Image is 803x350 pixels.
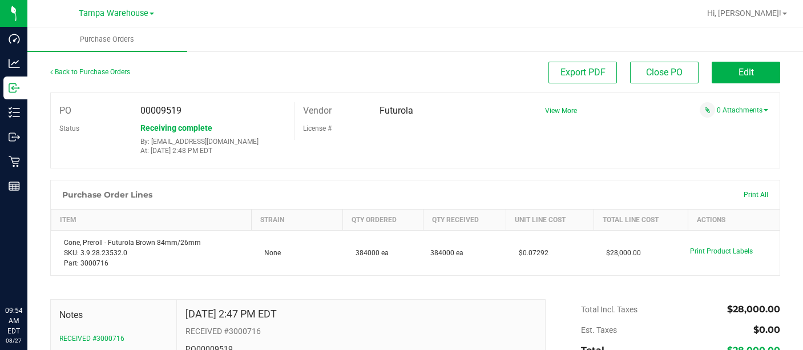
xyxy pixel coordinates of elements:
p: 09:54 AM EDT [5,305,22,336]
span: Hi, [PERSON_NAME]! [707,9,781,18]
p: 08/27 [5,336,22,345]
span: Notes [59,308,168,322]
button: RECEIVED #3000716 [59,333,124,344]
a: Purchase Orders [27,27,187,51]
span: 384000 ea [350,249,389,257]
th: Unit Line Cost [506,210,594,231]
span: $28,000.00 [727,304,780,315]
label: License # [303,120,332,137]
span: Purchase Orders [64,34,150,45]
span: Tampa Warehouse [79,9,148,18]
div: Cone, Preroll - Futurola Brown 84mm/26mm SKU: 3.9.28.23532.0 Part: 3000716 [58,238,245,268]
inline-svg: Analytics [9,58,20,69]
a: 0 Attachments [717,106,768,114]
span: $0.07292 [513,249,548,257]
span: Est. Taxes [581,325,617,335]
th: Qty Ordered [343,210,423,231]
th: Total Line Cost [594,210,688,231]
span: Edit [739,67,754,78]
span: Attach a document [700,102,715,118]
th: Item [51,210,252,231]
p: RECEIVED #3000716 [185,325,536,337]
label: Vendor [303,102,332,119]
label: PO [59,102,71,119]
button: Edit [712,62,780,83]
th: Qty Received [423,210,506,231]
span: 384000 ea [430,248,463,258]
span: $28,000.00 [600,249,641,257]
span: Futurola [380,105,413,116]
span: 00009519 [140,105,181,116]
button: Export PDF [548,62,617,83]
span: Total Incl. Taxes [581,305,637,314]
span: Receiving complete [140,123,212,132]
span: Export PDF [560,67,606,78]
inline-svg: Inventory [9,107,20,118]
span: $0.00 [753,324,780,335]
a: View More [545,107,577,115]
h4: [DATE] 2:47 PM EDT [185,308,277,320]
h1: Purchase Order Lines [62,190,152,199]
span: Close PO [646,67,683,78]
label: Status [59,120,79,137]
th: Actions [688,210,780,231]
iframe: Resource center [11,259,46,293]
inline-svg: Outbound [9,131,20,143]
inline-svg: Dashboard [9,33,20,45]
button: Close PO [630,62,699,83]
th: Strain [252,210,343,231]
span: Print All [744,191,768,199]
span: None [259,249,281,257]
a: Back to Purchase Orders [50,68,130,76]
inline-svg: Retail [9,156,20,167]
span: Print Product Labels [690,247,753,255]
inline-svg: Inbound [9,82,20,94]
iframe: Resource center unread badge [34,257,47,271]
p: By: [EMAIL_ADDRESS][DOMAIN_NAME] [140,138,285,146]
inline-svg: Reports [9,180,20,192]
p: At: [DATE] 2:48 PM EDT [140,147,285,155]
